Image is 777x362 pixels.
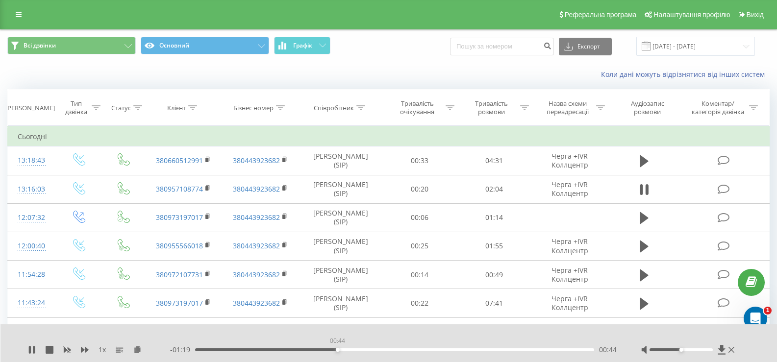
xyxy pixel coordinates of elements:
[382,261,457,289] td: 00:14
[601,70,770,79] a: Коли дані можуть відрізнятися вiд інших систем
[156,213,203,222] a: 380973197017
[18,293,46,313] div: 11:43:24
[382,317,457,346] td: 00:14
[170,345,195,355] span: - 01:19
[617,99,677,116] div: Аудіозапис розмови
[457,289,531,317] td: 07:41
[531,175,608,203] td: Черга +IVR Коллцентр
[457,146,531,175] td: 04:31
[328,334,347,348] div: 00:44
[679,348,683,352] div: Accessibility label
[299,146,382,175] td: [PERSON_NAME] (SIP)
[111,104,131,112] div: Статус
[233,104,274,112] div: Бізнес номер
[382,232,457,260] td: 00:25
[744,307,767,330] iframe: Intercom live chat
[233,270,280,279] a: 380443923682
[299,289,382,317] td: [PERSON_NAME] (SIP)
[233,213,280,222] a: 380443923682
[24,42,56,49] span: Всі дзвінки
[8,127,770,146] td: Сьогодні
[559,38,612,55] button: Експорт
[541,99,594,116] div: Назва схеми переадресації
[391,99,443,116] div: Тривалість очікування
[18,180,46,199] div: 13:16:03
[531,232,608,260] td: Черга +IVR Коллцентр
[764,307,772,314] span: 1
[299,317,382,346] td: [PERSON_NAME] (SIP)
[382,203,457,232] td: 00:06
[167,104,186,112] div: Клієнт
[382,175,457,203] td: 00:20
[233,298,280,308] a: 380443923682
[565,11,637,19] span: Реферальна програма
[653,11,730,19] span: Налаштування профілю
[18,322,46,341] div: 11:35:51
[233,241,280,250] a: 380443923682
[382,146,457,175] td: 00:33
[156,241,203,250] a: 380955566018
[64,99,89,116] div: Тип дзвінка
[156,298,203,308] a: 380973197017
[293,42,312,49] span: Графік
[336,348,340,352] div: Accessibility label
[599,345,617,355] span: 00:44
[450,38,554,55] input: Пошук за номером
[531,289,608,317] td: Черга +IVR Коллцентр
[156,270,203,279] a: 380972107731
[18,265,46,284] div: 11:54:28
[299,203,382,232] td: [PERSON_NAME] (SIP)
[382,289,457,317] td: 00:22
[314,104,354,112] div: Співробітник
[18,237,46,256] div: 12:00:40
[689,99,747,116] div: Коментар/категорія дзвінка
[531,261,608,289] td: Черга +IVR Коллцентр
[457,317,531,346] td: 02:19
[457,203,531,232] td: 01:14
[233,156,280,165] a: 380443923682
[18,208,46,227] div: 12:07:32
[457,232,531,260] td: 01:55
[299,261,382,289] td: [PERSON_NAME] (SIP)
[5,104,55,112] div: [PERSON_NAME]
[274,37,330,54] button: Графік
[747,11,764,19] span: Вихід
[299,175,382,203] td: [PERSON_NAME] (SIP)
[531,146,608,175] td: Черга +IVR Коллцентр
[156,184,203,193] a: 380957108774
[99,345,106,355] span: 1 x
[299,232,382,260] td: [PERSON_NAME] (SIP)
[531,317,608,346] td: Черга +IVR Коллцентр
[457,175,531,203] td: 02:04
[233,184,280,193] a: 380443923682
[156,156,203,165] a: 380660512991
[457,261,531,289] td: 00:49
[18,151,46,170] div: 13:18:43
[7,37,136,54] button: Всі дзвінки
[466,99,518,116] div: Тривалість розмови
[141,37,269,54] button: Основний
